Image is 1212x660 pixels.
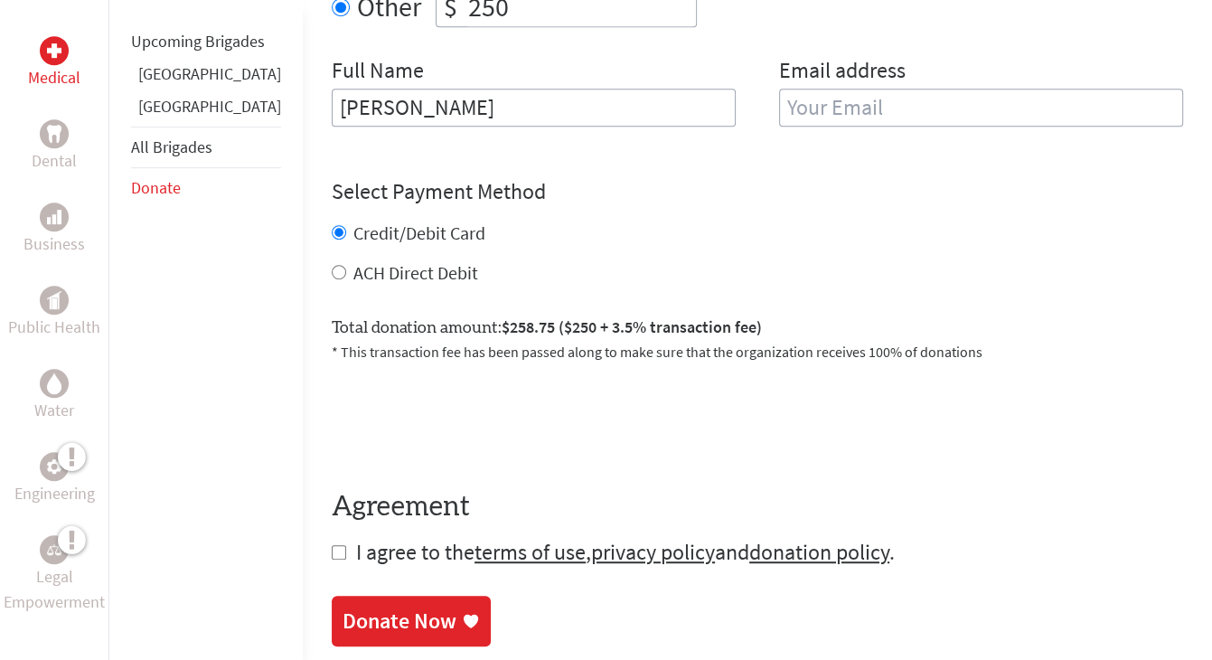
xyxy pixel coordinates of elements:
a: BusinessBusiness [23,203,85,257]
div: Donate Now [343,607,456,636]
a: Upcoming Brigades [131,31,265,52]
a: MedicalMedical [28,36,80,90]
span: I agree to the , and . [356,538,895,566]
label: Credit/Debit Card [353,222,485,244]
label: Full Name [332,56,424,89]
img: Legal Empowerment [47,544,61,555]
a: Donate [131,177,181,198]
p: Legal Empowerment [4,564,105,615]
input: Enter Full Name [332,89,736,127]
div: Medical [40,36,69,65]
img: Medical [47,43,61,58]
img: Water [47,372,61,393]
a: terms of use [474,538,586,566]
img: Dental [47,125,61,142]
li: Donate [131,168,281,208]
div: Business [40,203,69,231]
a: EngineeringEngineering [14,452,95,506]
a: [GEOGRAPHIC_DATA] [138,63,281,84]
img: Business [47,210,61,224]
p: * This transaction fee has been passed along to make sure that the organization receives 100% of ... [332,341,1183,363]
a: All Brigades [131,137,212,157]
div: Public Health [40,286,69,315]
img: Public Health [47,291,61,309]
p: Dental [32,148,77,174]
input: Your Email [779,89,1183,127]
li: All Brigades [131,127,281,168]
a: Legal EmpowermentLegal Empowerment [4,535,105,615]
a: [GEOGRAPHIC_DATA] [138,96,281,117]
img: Engineering [47,459,61,474]
a: Donate Now [332,596,491,646]
p: Medical [28,65,80,90]
p: Engineering [14,481,95,506]
iframe: reCAPTCHA [332,384,606,455]
li: Upcoming Brigades [131,22,281,61]
h4: Agreement [332,491,1183,523]
a: Public HealthPublic Health [8,286,100,340]
p: Public Health [8,315,100,340]
p: Business [23,231,85,257]
div: Engineering [40,452,69,481]
div: Legal Empowerment [40,535,69,564]
span: $258.75 ($250 + 3.5% transaction fee) [502,316,762,337]
li: Greece [131,61,281,94]
a: privacy policy [591,538,715,566]
label: Email address [779,56,906,89]
a: WaterWater [34,369,74,423]
a: donation policy [749,538,889,566]
div: Dental [40,119,69,148]
label: ACH Direct Debit [353,261,478,284]
div: Water [40,369,69,398]
h4: Select Payment Method [332,177,1183,206]
label: Total donation amount: [332,315,762,341]
p: Water [34,398,74,423]
li: Honduras [131,94,281,127]
a: DentalDental [32,119,77,174]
